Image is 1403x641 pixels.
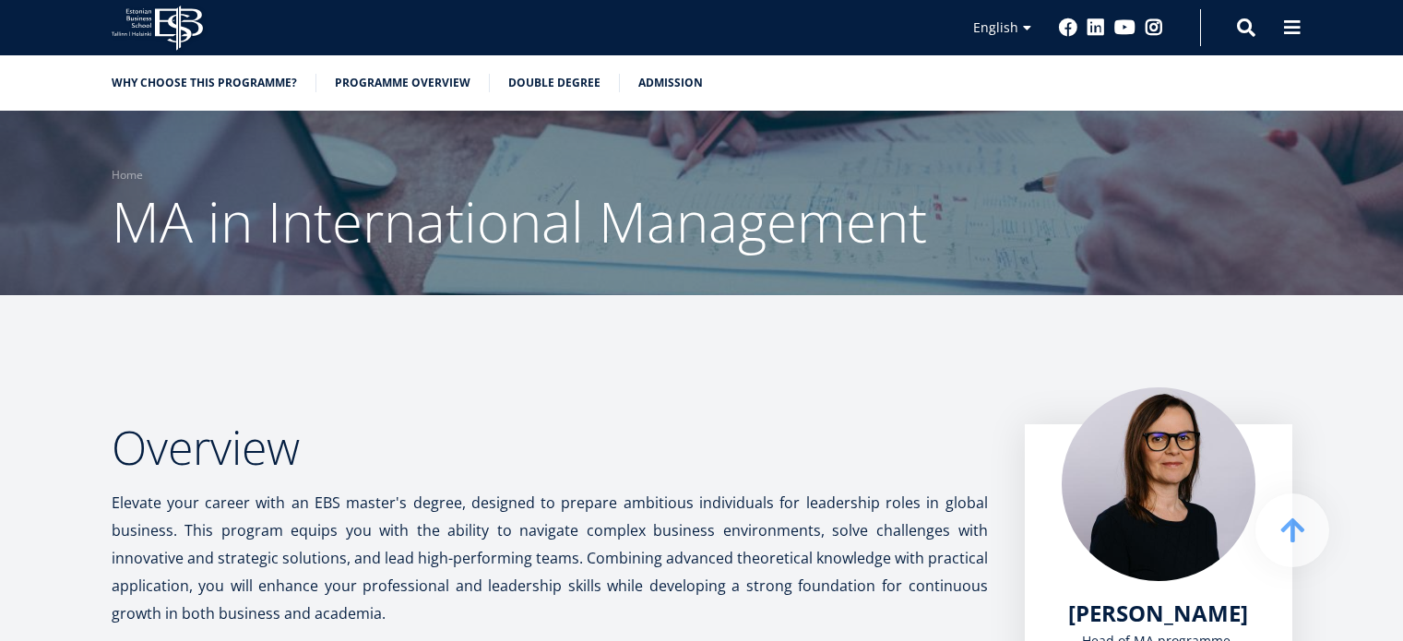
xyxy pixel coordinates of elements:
[335,74,470,92] a: Programme overview
[1145,18,1163,37] a: Instagram
[638,74,703,92] a: Admission
[112,493,988,623] span: Elevate your career with an EBS master's degree, designed to prepare ambitious individuals for le...
[112,166,143,184] a: Home
[1087,18,1105,37] a: Linkedin
[112,74,297,92] a: Why choose this programme?
[112,424,988,470] h2: Overview
[1068,598,1248,628] span: [PERSON_NAME]
[1059,18,1077,37] a: Facebook
[112,184,927,259] span: MA in International Management
[1068,599,1248,627] a: [PERSON_NAME]
[1062,387,1255,581] img: Piret Masso
[508,74,600,92] a: Double Degree
[1114,18,1135,37] a: Youtube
